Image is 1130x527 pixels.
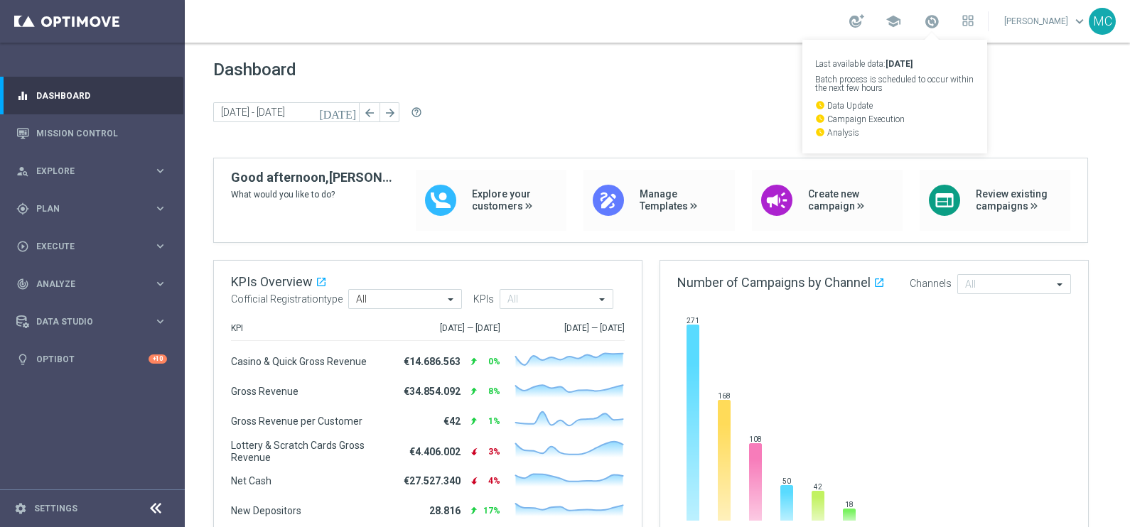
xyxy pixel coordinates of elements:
[154,202,167,215] i: keyboard_arrow_right
[16,165,154,178] div: Explore
[16,203,168,214] button: gps_fixed Plan keyboard_arrow_right
[815,127,825,137] i: watch_later
[36,242,154,251] span: Execute
[16,128,168,139] button: Mission Control
[16,240,154,253] div: Execute
[16,165,29,178] i: person_search
[815,100,974,110] p: Data Update
[16,165,168,177] button: person_search Explore keyboard_arrow_right
[16,316,168,327] button: Data Studio keyboard_arrow_right
[36,167,154,175] span: Explore
[815,100,825,110] i: watch_later
[16,240,29,253] i: play_circle_outline
[154,239,167,253] i: keyboard_arrow_right
[16,353,29,366] i: lightbulb
[922,11,941,33] a: Last available data:[DATE] Batch process is scheduled to occur within the next few hours watch_la...
[36,280,154,288] span: Analyze
[154,164,167,178] i: keyboard_arrow_right
[1072,13,1087,29] span: keyboard_arrow_down
[1089,8,1116,35] div: MC
[1003,11,1089,32] a: [PERSON_NAME]keyboard_arrow_down
[34,504,77,513] a: Settings
[16,114,167,152] div: Mission Control
[16,90,168,102] button: equalizer Dashboard
[16,241,168,252] button: play_circle_outline Execute keyboard_arrow_right
[815,75,974,92] p: Batch process is scheduled to occur within the next few hours
[36,205,154,213] span: Plan
[36,77,167,114] a: Dashboard
[16,354,168,365] button: lightbulb Optibot +10
[815,114,974,124] p: Campaign Execution
[16,89,29,102] i: equalizer
[16,340,167,378] div: Optibot
[36,317,154,326] span: Data Studio
[36,340,149,378] a: Optibot
[815,60,974,68] p: Last available data:
[154,277,167,290] i: keyboard_arrow_right
[16,202,154,215] div: Plan
[14,502,27,515] i: settings
[16,278,154,290] div: Analyze
[154,315,167,328] i: keyboard_arrow_right
[16,202,29,215] i: gps_fixed
[815,127,974,137] p: Analysis
[16,77,167,114] div: Dashboard
[16,278,168,290] button: track_changes Analyze keyboard_arrow_right
[16,315,154,328] div: Data Studio
[886,13,901,29] span: school
[36,114,167,152] a: Mission Control
[815,114,825,124] i: watch_later
[886,59,913,69] strong: [DATE]
[16,278,29,290] i: track_changes
[149,354,167,364] div: +10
